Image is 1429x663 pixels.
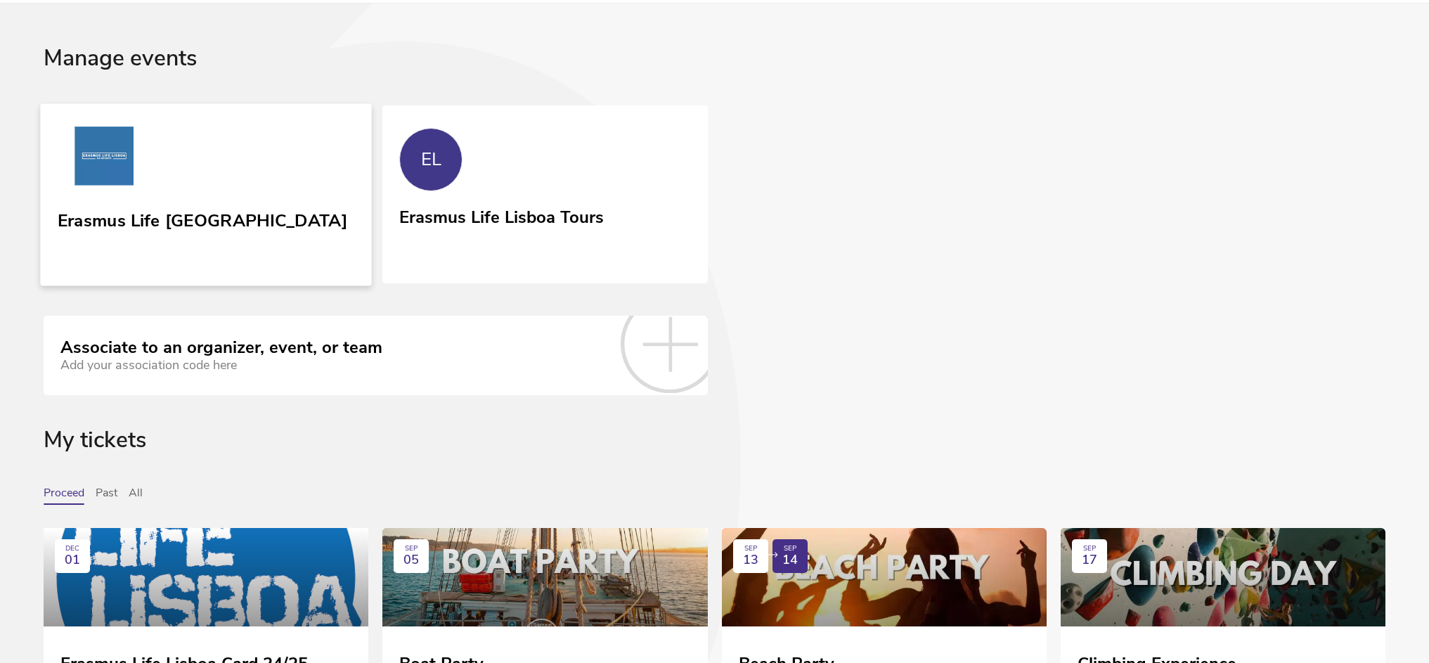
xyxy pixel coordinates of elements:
a: EL Erasmus Life Lisboa Tours [382,105,707,281]
button: Past [96,487,117,505]
div: EL [421,149,441,170]
div: Manage events [44,46,1385,105]
span: 01 [65,553,80,567]
span: 14 [782,553,798,567]
div: My tickets [44,427,1385,487]
div: SEP [784,545,796,553]
img: Erasmus Life Lisboa [58,127,151,191]
div: DEC [65,545,79,553]
div: Add your association code here [60,358,382,373]
span: 13 [743,553,758,567]
div: Erasmus Life [GEOGRAPHIC_DATA] [58,205,347,231]
a: Associate to an organizer, event, or team Add your association code here [44,316,708,394]
div: SEP [405,545,418,553]
div: Associate to an organizer, event, or team [60,338,382,358]
span: 05 [403,553,419,567]
a: Erasmus Life Lisboa Erasmus Life [GEOGRAPHIC_DATA] [40,103,371,285]
div: Erasmus Life Lisboa Tours [399,202,604,228]
div: SEP [1083,545,1096,553]
span: 17 [1082,553,1097,567]
button: All [129,487,143,505]
div: SEP [744,545,757,553]
button: Proceed [44,487,84,505]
